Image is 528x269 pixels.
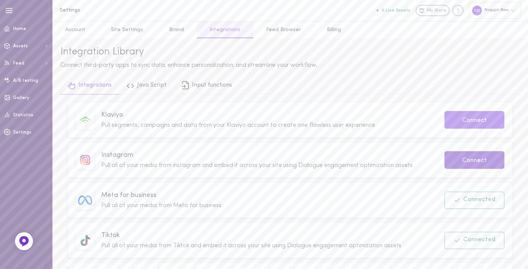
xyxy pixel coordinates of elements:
a: Integrations [197,21,253,38]
img: image [78,195,92,205]
img: image [80,155,90,165]
img: Feedback Button [18,236,30,247]
div: Integration Library [60,46,520,58]
span: Pull all of your media from Meta for business [101,203,221,209]
span: Pull segments, campaigns and data from your Klaviyo account to create one flawless user experience [101,122,375,128]
span: Pull all of your media from instagram and embed it across your site using Dialogue engagement opt... [101,162,413,168]
button: Connect [444,151,504,169]
div: Noggin Boss [469,2,521,18]
a: Brand [156,21,197,38]
span: Feed [13,61,24,66]
button: 0 Live Assets [377,8,410,13]
span: Gallery [13,96,29,100]
a: 0 Live Assets [377,8,416,13]
a: Account [52,21,98,38]
span: Klaviyo [101,110,434,120]
div: Knowledge center [452,5,464,16]
img: image [79,114,91,126]
a: Site Settings [98,21,156,38]
div: Connect third-party apps to sync data, enhance personalization, and streamline your workflow. [60,61,520,70]
h1: Settings [60,8,183,13]
span: Assets [13,44,28,48]
span: Statistics [13,113,33,117]
a: Input functions [174,78,239,95]
span: Instagram [101,150,434,160]
button: Connected [444,232,504,249]
span: Settings [13,130,31,135]
img: image [80,234,90,246]
a: Java Script [119,78,174,95]
span: My Store [427,8,446,14]
span: Tiktok [101,231,434,240]
span: Meta for business [101,191,434,200]
button: Connected [444,192,504,209]
a: My Store [416,5,450,16]
a: Feed Browser [253,21,314,38]
button: Connect [444,111,504,129]
span: Home [13,27,26,31]
a: Integrations [60,78,119,95]
span: A/B testing [13,78,38,83]
a: Billing [314,21,354,38]
span: Pull all of your media from Tiktok and embed it across your site using Dialogue engagement optimi... [101,243,401,249]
